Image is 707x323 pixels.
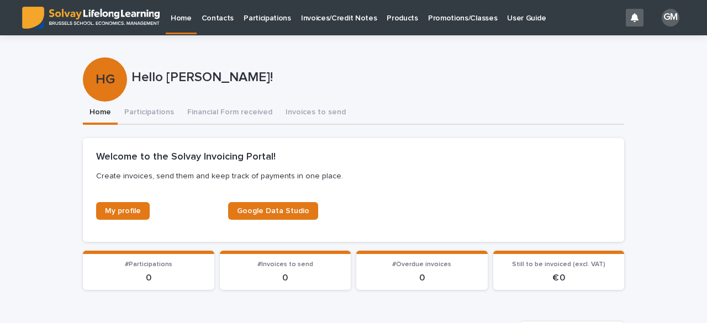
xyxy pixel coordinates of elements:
[83,28,127,88] div: HG
[512,261,605,268] span: Still to be invoiced (excl. VAT)
[22,7,160,29] img: ED0IkcNQHGZZMpCVrDht
[83,102,118,125] button: Home
[279,102,352,125] button: Invoices to send
[89,273,208,283] p: 0
[500,273,618,283] p: € 0
[257,261,313,268] span: #Invoices to send
[363,273,481,283] p: 0
[96,151,276,163] h2: Welcome to the Solvay Invoicing Portal!
[118,102,181,125] button: Participations
[105,207,141,215] span: My profile
[228,202,318,220] a: Google Data Studio
[392,261,451,268] span: #Overdue invoices
[226,273,345,283] p: 0
[125,261,172,268] span: #Participations
[237,207,309,215] span: Google Data Studio
[96,202,150,220] a: My profile
[662,9,679,27] div: GM
[181,102,279,125] button: Financial Form received
[96,171,606,181] p: Create invoices, send them and keep track of payments in one place.
[131,70,620,86] p: Hello [PERSON_NAME]!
